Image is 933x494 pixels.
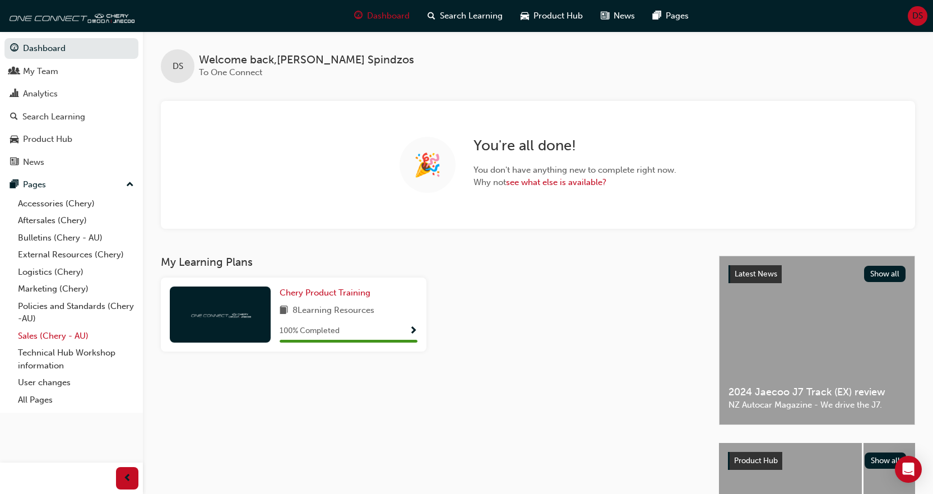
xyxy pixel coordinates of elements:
[474,137,676,155] h2: You ' re all done!
[864,266,906,282] button: Show all
[10,135,18,145] span: car-icon
[10,89,18,99] span: chart-icon
[13,374,138,391] a: User changes
[4,61,138,82] a: My Team
[13,264,138,281] a: Logistics (Chery)
[614,10,635,22] span: News
[13,280,138,298] a: Marketing (Chery)
[280,287,375,299] a: Chery Product Training
[345,4,419,27] a: guage-iconDashboard
[719,256,915,425] a: Latest NewsShow all2024 Jaecoo J7 Track (EX) reviewNZ Autocar Magazine - We drive the J7.
[4,107,138,127] a: Search Learning
[10,180,18,190] span: pages-icon
[189,309,251,320] img: oneconnect
[409,326,417,336] span: Show Progress
[4,174,138,195] button: Pages
[728,399,906,412] span: NZ Autocar Magazine - We drive the J7.
[199,54,414,67] span: Welcome back , [PERSON_NAME] Spindzos
[293,304,374,318] span: 8 Learning Resources
[908,6,927,26] button: DS
[734,456,778,465] span: Product Hub
[10,44,18,54] span: guage-icon
[23,133,72,146] div: Product Hub
[474,164,676,177] span: You don ' t have anything new to complete right now.
[4,152,138,173] a: News
[280,304,288,318] span: book-icon
[592,4,644,27] a: news-iconNews
[728,452,906,470] a: Product HubShow all
[13,298,138,327] a: Policies and Standards (Chery -AU)
[10,112,18,122] span: search-icon
[419,4,512,27] a: search-iconSearch Learning
[10,67,18,77] span: people-icon
[653,9,661,23] span: pages-icon
[367,10,410,22] span: Dashboard
[173,60,183,73] span: DS
[440,10,503,22] span: Search Learning
[22,110,85,123] div: Search Learning
[126,178,134,192] span: up-icon
[912,10,923,22] span: DS
[4,84,138,104] a: Analytics
[13,195,138,213] a: Accessories (Chery)
[895,456,922,483] div: Open Intercom Messenger
[10,158,18,168] span: news-icon
[23,178,46,191] div: Pages
[123,472,132,486] span: prev-icon
[644,4,698,27] a: pages-iconPages
[601,9,609,23] span: news-icon
[13,327,138,345] a: Sales (Chery - AU)
[13,212,138,229] a: Aftersales (Chery)
[4,38,138,59] a: Dashboard
[354,9,363,23] span: guage-icon
[428,9,435,23] span: search-icon
[23,87,58,100] div: Analytics
[512,4,592,27] a: car-iconProduct Hub
[728,386,906,399] span: 2024 Jaecoo J7 Track (EX) review
[728,265,906,283] a: Latest NewsShow all
[474,176,676,189] span: Why not
[23,65,58,78] div: My Team
[666,10,689,22] span: Pages
[13,391,138,409] a: All Pages
[161,256,701,269] h3: My Learning Plans
[23,156,44,169] div: News
[865,453,907,469] button: Show all
[280,325,340,338] span: 100 % Completed
[13,344,138,374] a: Technical Hub Workshop information
[6,4,134,27] img: oneconnect
[533,10,583,22] span: Product Hub
[735,269,777,279] span: Latest News
[13,229,138,247] a: Bulletins (Chery - AU)
[521,9,529,23] span: car-icon
[506,177,606,187] a: see what else is available?
[280,288,370,298] span: Chery Product Training
[4,129,138,150] a: Product Hub
[13,246,138,264] a: External Resources (Chery)
[4,36,138,174] button: DashboardMy TeamAnalyticsSearch LearningProduct HubNews
[414,159,442,172] span: 🎉
[409,324,417,338] button: Show Progress
[199,67,262,77] span: To One Connect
